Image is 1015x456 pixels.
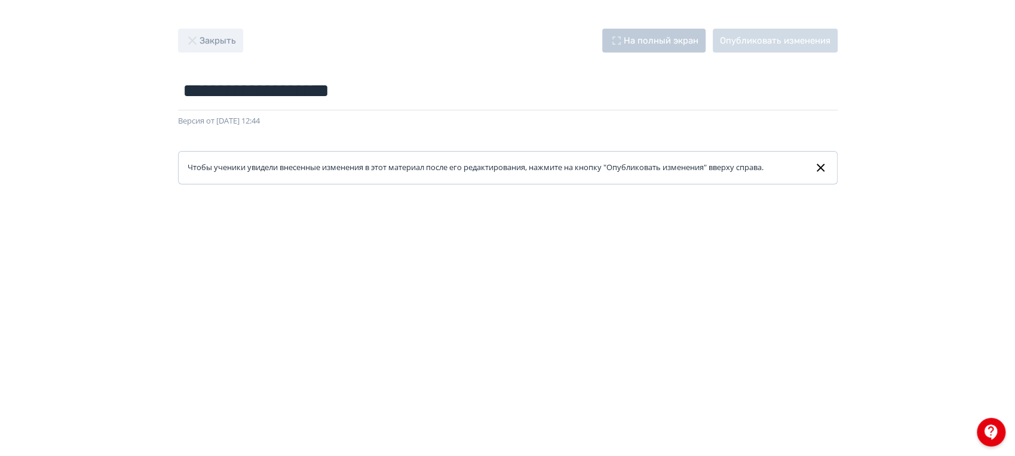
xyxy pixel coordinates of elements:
div: Сохранение… [486,417,544,429]
div: Версия от [DATE] 12:44 [178,115,838,127]
button: Закрыть [178,29,243,53]
div: Чтобы ученики увидели внесенные изменения в этот материал после его редактирования, нажмите на кн... [188,162,773,174]
button: Опубликовать изменения [713,29,838,53]
button: На полный экран [602,29,706,53]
